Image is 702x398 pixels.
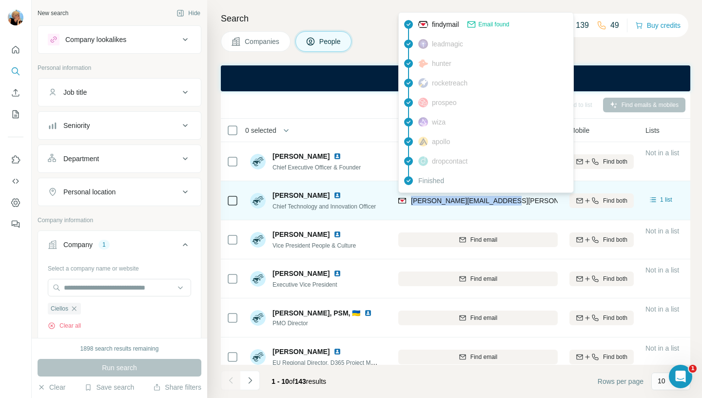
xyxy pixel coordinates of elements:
button: Seniority [38,114,201,137]
span: leadmagic [432,39,463,49]
span: Find email [470,314,497,322]
button: Dashboard [8,194,23,211]
button: Feedback [8,215,23,233]
img: LinkedIn logo [333,191,341,199]
button: Company1 [38,233,201,260]
button: Find both [569,232,634,247]
img: LinkedIn logo [333,152,341,160]
button: Job title [38,81,201,104]
span: Mobile [569,126,589,135]
div: 1898 search results remaining [80,344,159,353]
img: Avatar [250,154,266,169]
img: LinkedIn logo [333,230,341,238]
button: My lists [8,105,23,123]
p: Personal information [38,63,201,72]
span: Not in a list [645,266,679,274]
span: 1 [689,365,697,373]
button: Find email [398,232,558,247]
span: [PERSON_NAME] [273,347,330,356]
div: Company lookalikes [65,35,126,44]
button: Find both [569,154,634,169]
button: Hide [170,6,207,21]
span: dropcontact [432,156,468,166]
img: provider dropcontact logo [418,156,428,166]
span: Vice President People & Culture [273,242,356,249]
button: Save search [84,382,134,392]
span: 0 selected [245,126,276,135]
span: results [272,377,326,385]
span: Companies [245,37,280,46]
img: LinkedIn logo [364,309,372,317]
img: provider wiza logo [418,117,428,127]
div: Job title [63,87,87,97]
span: [PERSON_NAME] [273,230,330,239]
span: [PERSON_NAME] [273,190,330,200]
button: Enrich CSV [8,84,23,102]
p: Company information [38,216,201,225]
span: Not in a list [645,344,679,352]
span: of [289,377,295,385]
span: Executive Vice President [273,281,337,288]
span: PMO Director [273,319,376,328]
img: provider prospeo logo [418,98,428,107]
span: Ciellos [51,304,68,313]
img: Avatar [250,193,266,209]
span: Not in a list [645,227,679,235]
iframe: Intercom live chat [669,365,692,388]
img: Avatar [250,232,266,248]
span: Find email [470,274,497,283]
img: LinkedIn logo [333,348,341,356]
span: 1 list [660,195,672,204]
span: rocketreach [432,78,468,88]
span: Find both [603,196,627,205]
span: Find both [603,274,627,283]
span: Lists [645,126,660,135]
span: prospeo [432,98,457,107]
iframe: Banner [221,65,690,91]
span: [PERSON_NAME], PSM, 🇺🇦 [273,309,360,317]
button: Find both [569,193,634,208]
p: 49 [610,20,619,31]
div: 1 [98,240,110,249]
p: 139 [576,20,589,31]
img: provider hunter logo [418,59,428,68]
img: provider findymail logo [398,196,406,206]
span: 143 [295,377,306,385]
button: Quick start [8,41,23,59]
div: Seniority [63,121,90,130]
span: Find both [603,314,627,322]
div: Personal location [63,187,116,197]
span: Rows per page [598,377,643,386]
span: Not in a list [645,149,679,157]
button: Share filters [153,382,201,392]
button: Department [38,147,201,170]
button: Find email [398,272,558,286]
button: Use Surfe API [8,172,23,190]
span: Email found [478,20,509,29]
span: findymail [432,20,459,29]
button: Clear [38,382,65,392]
h4: Search [221,12,690,25]
span: 1 - 10 [272,377,289,385]
img: Avatar [250,271,266,287]
span: People [319,37,342,46]
span: Find email [470,353,497,361]
span: Finished [418,176,444,186]
button: Personal location [38,180,201,204]
img: LinkedIn logo [333,270,341,277]
p: 10 [658,376,665,386]
span: hunter [432,59,451,68]
button: Clear all [48,321,81,330]
img: Avatar [8,10,23,25]
span: Chief Technology and Innovation Officer [273,203,376,210]
img: Avatar [250,310,266,326]
span: Chief Executive Officer & Founder [273,164,361,171]
span: Not in a list [645,305,679,313]
span: apollo [432,137,450,147]
img: provider findymail logo [418,20,428,29]
button: Find both [569,272,634,286]
img: provider apollo logo [418,137,428,147]
button: Find email [398,311,558,325]
button: Find both [569,311,634,325]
